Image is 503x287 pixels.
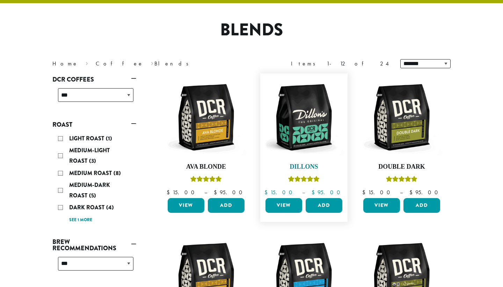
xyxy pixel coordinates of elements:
[52,254,136,279] div: Brew Recommendations
[106,134,112,142] span: (1)
[208,198,245,213] button: Add
[69,134,106,142] span: Light Roast
[264,77,344,195] a: DillonsRated 5.00 out of 5
[190,175,222,185] div: Rated 5.00 out of 5
[264,189,270,196] span: $
[69,169,114,177] span: Medium Roast
[386,175,417,185] div: Rated 4.50 out of 5
[400,189,403,196] span: –
[166,77,246,195] a: Ava BlondeRated 5.00 out of 5
[362,77,442,195] a: Double DarkRated 4.50 out of 5
[288,175,320,185] div: Rated 5.00 out of 5
[96,60,144,67] a: Coffee
[264,77,344,157] img: DCR-12oz-Dillons-Stock-scaled.png
[362,77,442,157] img: DCR-12oz-Double-Dark-Stock-scaled.png
[52,85,136,110] div: DCR Coffees
[52,119,136,131] a: Roast
[167,189,173,196] span: $
[409,189,415,196] span: $
[306,198,342,213] button: Add
[291,59,390,68] div: Items 1-12 of 24
[362,163,442,171] h4: Double Dark
[52,60,78,67] a: Home
[168,198,204,213] a: View
[409,189,441,196] bdi: 95.00
[52,59,241,68] nav: Breadcrumb
[52,236,136,254] a: Brew Recommendations
[167,189,198,196] bdi: 15.00
[312,189,318,196] span: $
[302,189,305,196] span: –
[114,169,121,177] span: (8)
[86,57,88,68] span: ›
[264,189,296,196] bdi: 15.00
[52,131,136,227] div: Roast
[214,189,220,196] span: $
[265,198,302,213] a: View
[403,198,440,213] button: Add
[312,189,343,196] bdi: 95.00
[47,20,456,40] h1: Blends
[69,203,106,211] span: Dark Roast
[166,163,246,171] h4: Ava Blonde
[69,217,92,224] a: See 1 more
[106,203,114,211] span: (4)
[362,189,368,196] span: $
[89,157,96,165] span: (3)
[166,77,246,157] img: DCR-12oz-Ava-Blonde-Stock-scaled.png
[264,163,344,171] h4: Dillons
[363,198,400,213] a: View
[204,189,207,196] span: –
[52,73,136,85] a: DCR Coffees
[89,191,96,199] span: (5)
[151,57,153,68] span: ›
[214,189,246,196] bdi: 95.00
[69,146,110,165] span: Medium-Light Roast
[362,189,393,196] bdi: 15.00
[69,181,110,199] span: Medium-Dark Roast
